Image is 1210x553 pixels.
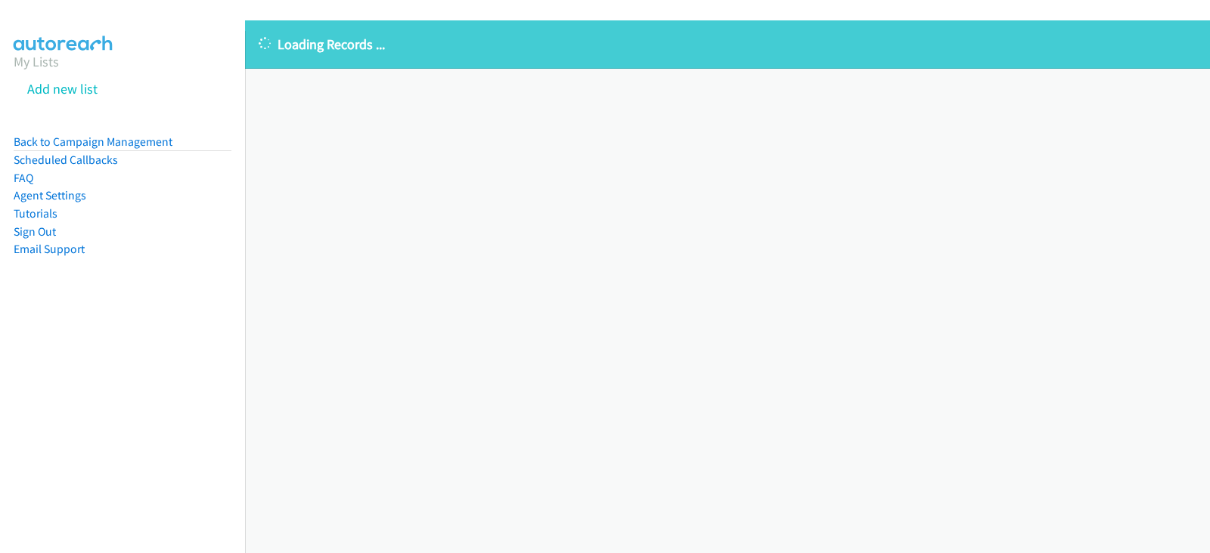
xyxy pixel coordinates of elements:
[14,153,118,167] a: Scheduled Callbacks
[14,242,85,256] a: Email Support
[14,188,86,202] a: Agent Settings
[14,53,59,70] a: My Lists
[259,34,1196,54] p: Loading Records ...
[14,206,57,221] a: Tutorials
[27,80,98,97] a: Add new list
[14,171,33,185] a: FAQ
[14,224,56,239] a: Sign Out
[14,134,172,149] a: Back to Campaign Management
